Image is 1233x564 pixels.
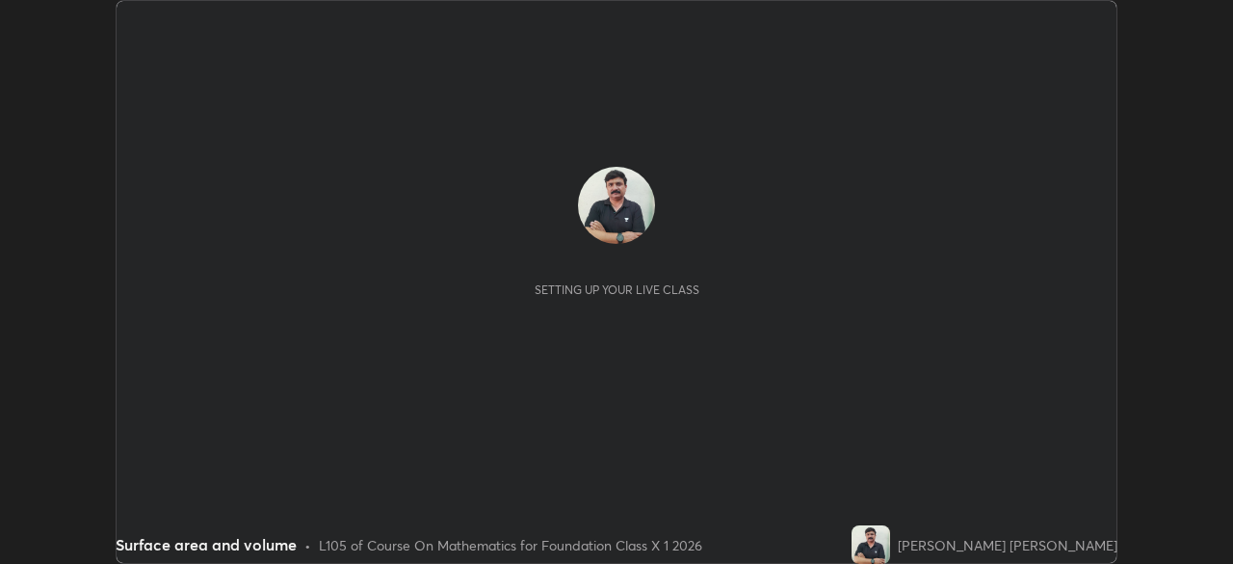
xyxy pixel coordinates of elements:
img: 3f6f0e4d6c5b4ce592106cb56bccfedf.jpg [578,167,655,244]
div: Setting up your live class [535,282,699,297]
div: L105 of Course On Mathematics for Foundation Class X 1 2026 [319,535,702,555]
div: Surface area and volume [116,533,297,556]
img: 3f6f0e4d6c5b4ce592106cb56bccfedf.jpg [852,525,890,564]
div: • [304,535,311,555]
div: [PERSON_NAME] [PERSON_NAME] [898,535,1117,555]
